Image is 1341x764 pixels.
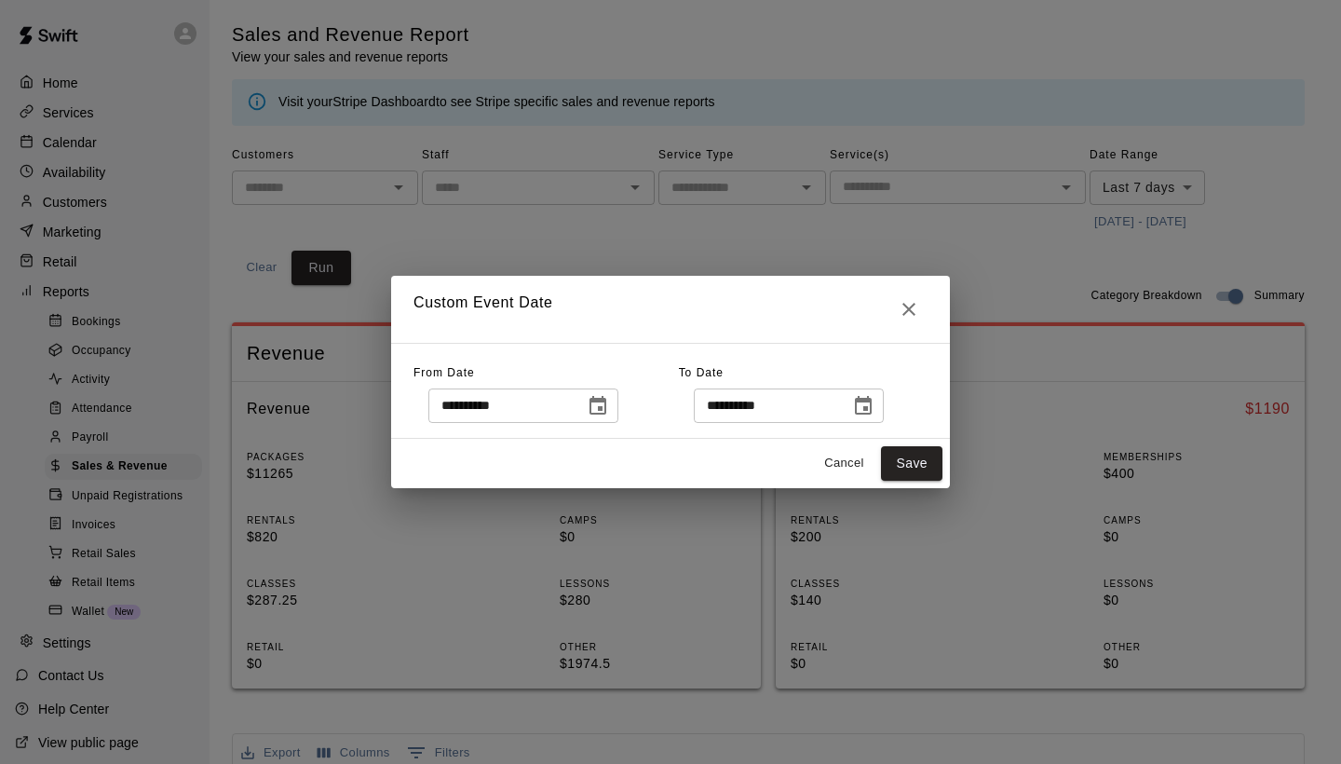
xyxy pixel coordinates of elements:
h2: Custom Event Date [391,276,950,343]
button: Choose date, selected date is Aug 13, 2025 [845,388,882,425]
button: Close [890,291,928,328]
button: Cancel [814,449,874,478]
span: To Date [679,366,724,379]
button: Choose date, selected date is Aug 6, 2025 [579,388,616,425]
button: Save [881,446,942,481]
span: From Date [413,366,475,379]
